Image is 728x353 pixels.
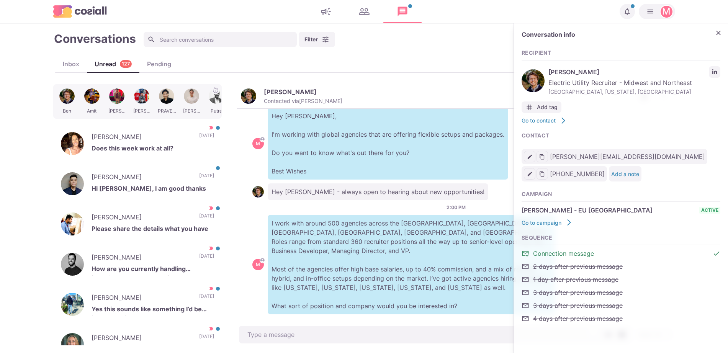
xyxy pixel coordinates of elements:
input: Search conversations [144,32,297,47]
p: [DATE] [199,293,214,304]
p: [PERSON_NAME] [92,172,191,184]
p: Please share the details what you have [92,224,214,235]
p: Contacted via [PERSON_NAME] [264,98,342,105]
svg: avatar [260,258,264,262]
div: Unread [87,59,139,69]
h3: Contact [522,132,720,139]
img: Obadiah McDaniel [61,293,84,316]
button: Close [713,27,724,39]
span: [PHONE_NUMBER] [550,169,605,178]
p: Hey [PERSON_NAME] - always open to hearing about new opportunities! [268,183,488,200]
button: Edit [524,151,535,162]
img: Jon Zeitts [61,253,84,276]
button: Filter [299,32,335,47]
h3: Sequence [522,235,720,241]
button: Copy [537,168,548,180]
button: Martin [639,4,675,19]
p: [PERSON_NAME] [92,333,191,345]
p: [PERSON_NAME] [92,253,191,264]
div: Martin [256,262,260,267]
span: Electric Utility Recruiter - Midwest and Northeast [548,78,720,87]
p: Does this week work at all? [92,144,214,155]
span: 2 days after previous message [533,262,623,271]
img: Ben Sheibley [241,88,256,104]
p: [PERSON_NAME] [264,88,317,96]
img: Ben Sheibley [522,69,545,92]
p: 127 [122,60,130,68]
svg: avatar [260,137,264,141]
div: Martin [256,141,260,146]
p: [DATE] [199,253,214,264]
span: 3 days after previous message [533,288,623,297]
p: I work with around 500 agencies across the [GEOGRAPHIC_DATA], [GEOGRAPHIC_DATA], [GEOGRAPHIC_DATA... [268,215,555,314]
img: Ben Sheibley [252,186,264,198]
p: [PERSON_NAME] [92,293,191,304]
p: 2:00 PM [447,204,466,211]
a: LinkedIn profile link [709,66,720,78]
button: Add tag [522,101,561,113]
p: [DATE] [199,172,214,184]
p: How are you currently handling interviews between candidates and clients? Do you manually send ou... [92,264,214,276]
p: [DATE] [199,333,214,345]
p: [DATE] [199,212,214,224]
span: [GEOGRAPHIC_DATA], [US_STATE], [GEOGRAPHIC_DATA] [548,88,720,96]
p: [PERSON_NAME] [92,212,191,224]
img: Edwin Ngo [61,172,84,195]
a: Go to contact [522,117,567,124]
p: [PERSON_NAME] [92,132,191,144]
img: Baibhave Anand Roy [61,212,84,235]
span: [PERSON_NAME] [548,67,705,77]
span: Connection message [533,249,594,258]
p: [DATE] [199,132,214,144]
button: Edit [524,168,535,180]
span: 1 day after previous message [533,275,618,284]
button: Copy [537,151,548,162]
p: Hi [PERSON_NAME], I am good thanks [92,184,214,195]
div: Inbox [55,59,87,69]
img: Robyn Britton [61,132,84,155]
h3: Recipient [522,50,720,56]
h3: Campaign [522,191,720,198]
span: [PERSON_NAME][EMAIL_ADDRESS][DOMAIN_NAME] [550,152,705,161]
h1: Conversations [54,32,136,46]
button: Ben Sheibley[PERSON_NAME]Contacted via[PERSON_NAME] [241,88,342,105]
div: Martin [662,7,671,16]
p: Hey [PERSON_NAME], I'm working with global agencies that are offering flexible setups and package... [268,108,508,180]
div: Pending [139,59,179,69]
a: Go to campaign [522,219,573,226]
textarea: To enrich screen reader interactions, please activate Accessibility in Grammarly extension settings [239,326,631,343]
p: Yes this sounds like something I’d be interested in. [92,304,214,316]
span: 4 days after previous message [533,314,623,323]
button: Add a note [611,171,639,177]
img: logo [53,5,107,17]
button: Notifications [620,4,635,19]
span: 3 days after previous message [533,301,623,310]
h2: Conversation info [522,31,709,38]
span: [PERSON_NAME] - EU [GEOGRAPHIC_DATA] [522,206,653,215]
span: active [699,207,720,214]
